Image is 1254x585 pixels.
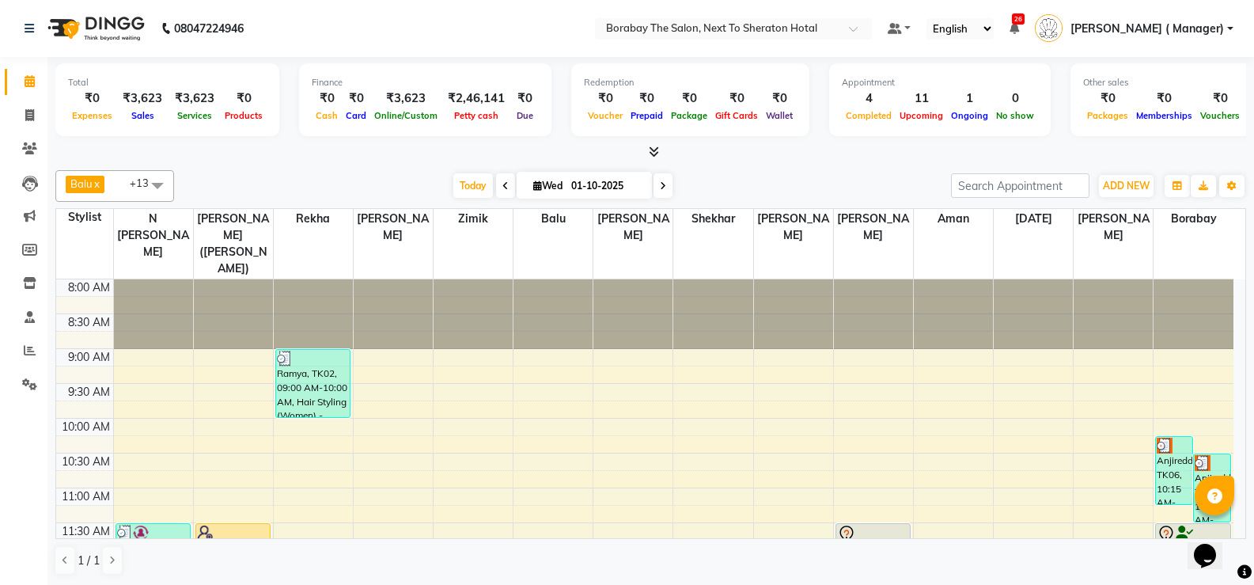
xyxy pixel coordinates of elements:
div: ₹0 [667,89,711,108]
span: Packages [1083,110,1132,121]
span: Wallet [762,110,797,121]
span: [PERSON_NAME] [754,209,833,245]
span: Card [342,110,370,121]
span: ADD NEW [1103,180,1150,192]
div: 9:30 AM [65,384,113,401]
div: 0 [992,89,1038,108]
span: +13 [130,177,161,189]
span: Shekhar [673,209,752,229]
div: 10:30 AM [59,454,113,470]
div: 9:00 AM [65,349,113,366]
span: Aman [914,209,993,229]
span: Expenses [68,110,116,121]
span: Vouchers [1196,110,1244,121]
button: ADD NEW [1099,175,1154,197]
a: x [93,177,100,190]
div: Anjireddy, TK06, 10:30 AM-11:30 AM, Hair Cut (Men) - [PERSON_NAME] Trim [1194,454,1230,522]
div: ₹0 [221,89,267,108]
img: Kiran ( Manager) [1035,14,1063,42]
span: 26 [1012,13,1025,25]
a: 26 [1010,21,1019,36]
div: ₹0 [584,89,627,108]
div: ₹3,623 [116,89,169,108]
span: 1 / 1 [78,553,100,569]
input: 2025-10-01 [566,174,646,198]
span: Wed [529,180,566,192]
div: Anjireddy, TK06, 10:15 AM-11:15 AM, Colouring (Men) - [PERSON_NAME] Colour [1156,437,1192,504]
span: Ongoing [947,110,992,121]
span: [PERSON_NAME] [1074,209,1153,245]
div: Appointment [842,76,1038,89]
div: ₹0 [342,89,370,108]
div: 8:30 AM [65,314,113,331]
div: 11:00 AM [59,488,113,505]
span: Due [513,110,537,121]
span: [PERSON_NAME] [834,209,913,245]
span: Today [453,173,493,198]
div: Ramya, TK02, 09:00 AM-10:00 AM, Hair Styling (Women) - Tonging / Iron Curls [276,350,350,417]
span: [PERSON_NAME] ( Manager) [1070,21,1224,37]
div: 1 [947,89,992,108]
span: Upcoming [896,110,947,121]
span: No show [992,110,1038,121]
div: ₹0 [762,89,797,108]
div: ₹3,623 [169,89,221,108]
iframe: chat widget [1188,522,1238,569]
div: Finance [312,76,539,89]
span: [PERSON_NAME] [593,209,672,245]
div: Total [68,76,267,89]
b: 08047224946 [174,6,244,51]
span: Memberships [1132,110,1196,121]
span: Gift Cards [711,110,762,121]
div: ₹0 [511,89,539,108]
div: ₹0 [1132,89,1196,108]
div: ₹3,623 [370,89,441,108]
span: Products [221,110,267,121]
span: Borabay [1154,209,1233,229]
input: Search Appointment [951,173,1089,198]
img: logo [40,6,149,51]
div: ₹0 [711,89,762,108]
div: ₹0 [627,89,667,108]
span: Zimik [434,209,513,229]
div: ₹0 [1083,89,1132,108]
span: Balu [513,209,593,229]
span: Petty cash [450,110,502,121]
span: Rekha [274,209,353,229]
span: Services [173,110,216,121]
div: ₹2,46,141 [441,89,511,108]
div: 11:30 AM [59,523,113,540]
div: ₹0 [68,89,116,108]
div: 11 [896,89,947,108]
div: 10:00 AM [59,419,113,435]
span: Prepaid [627,110,667,121]
div: Redemption [584,76,797,89]
div: 8:00 AM [65,279,113,296]
span: Cash [312,110,342,121]
div: ₹0 [1196,89,1244,108]
div: 4 [842,89,896,108]
span: [PERSON_NAME] ([PERSON_NAME]) [194,209,273,279]
span: Sales [127,110,158,121]
div: Stylist [56,209,113,226]
span: Online/Custom [370,110,441,121]
span: N [PERSON_NAME] [114,209,193,262]
div: ₹0 [312,89,342,108]
span: Balu [70,177,93,190]
span: Package [667,110,711,121]
span: Completed [842,110,896,121]
span: [PERSON_NAME] [354,209,433,245]
span: Voucher [584,110,627,121]
span: [DATE] [994,209,1073,229]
